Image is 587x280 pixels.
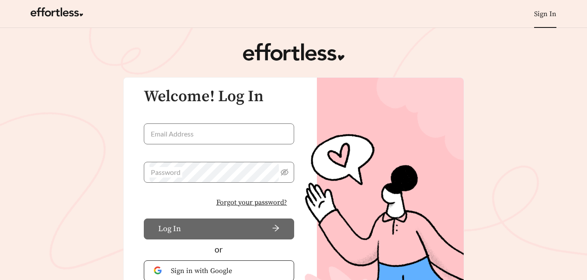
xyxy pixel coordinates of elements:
[144,219,294,239] button: Log Inarrow-right
[171,266,284,276] span: Sign in with Google
[216,197,287,208] span: Forgot your password?
[534,10,556,18] a: Sign In
[281,168,288,176] span: eye-invisible
[144,88,294,106] h3: Welcome! Log In
[144,243,294,256] div: or
[209,193,294,212] button: Forgot your password?
[154,266,164,275] img: Google Authentication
